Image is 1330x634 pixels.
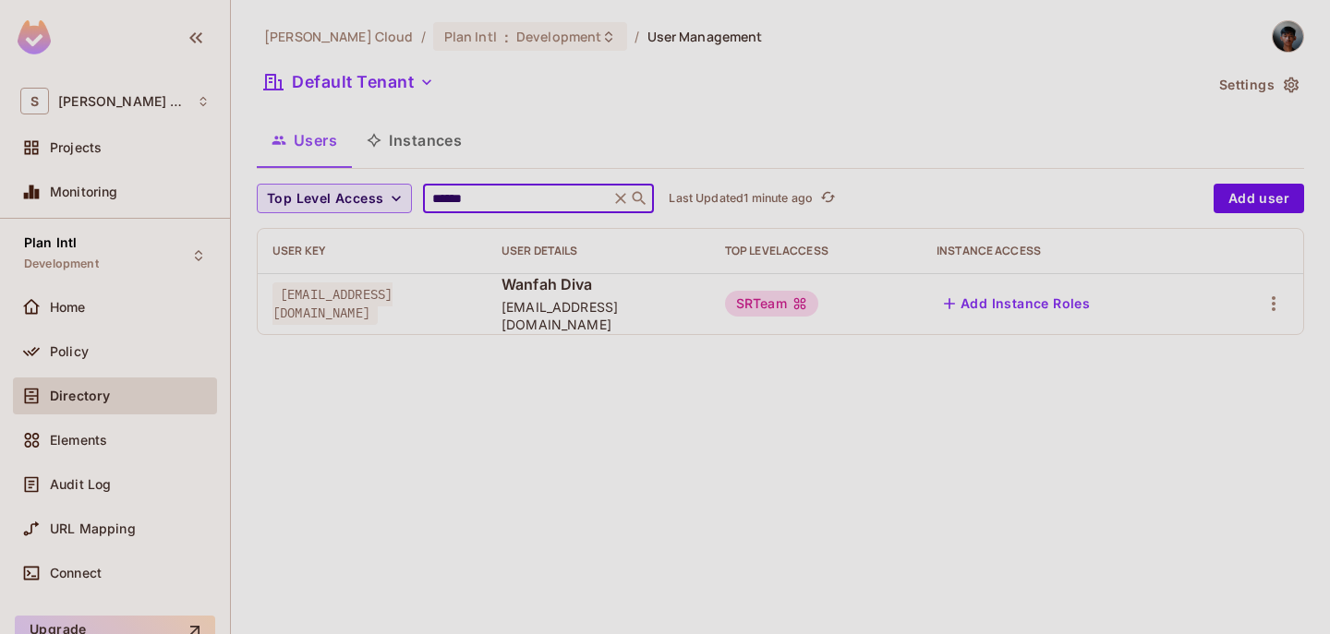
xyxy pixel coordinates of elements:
span: Elements [50,433,107,448]
span: Development [516,28,601,45]
button: Top Level Access [257,184,412,213]
img: SReyMgAAAABJRU5ErkJggg== [18,20,51,54]
span: [EMAIL_ADDRESS][DOMAIN_NAME] [502,298,695,333]
p: Last Updated 1 minute ago [669,191,813,206]
div: SRTeam [725,291,818,317]
span: Connect [50,566,102,580]
span: Audit Log [50,477,111,492]
span: Plan Intl [444,28,497,45]
span: Directory [50,389,110,403]
div: User Key [272,244,472,258]
span: Top Level Access [267,187,383,210]
span: Workspace: Sawala Cloud [58,94,187,109]
button: Add user [1214,184,1304,213]
img: Wanfah Diva [1273,21,1303,52]
div: Instance Access [937,244,1198,258]
span: S [20,88,49,114]
span: Wanfah Diva [502,274,695,294]
button: Add Instance Roles [937,289,1097,318]
span: Home [50,300,86,315]
span: refresh [820,189,836,208]
button: Users [257,117,352,163]
li: / [635,28,639,45]
button: refresh [816,187,839,209]
span: Policy [50,344,89,359]
span: User Management [647,28,763,45]
button: Settings [1212,70,1304,100]
button: Default Tenant [257,67,441,97]
span: Click to refresh data [813,187,839,209]
li: / [421,28,426,45]
button: Instances [352,117,477,163]
span: Plan Intl [24,235,77,250]
div: User Details [502,244,695,258]
span: Monitoring [50,185,118,199]
span: [EMAIL_ADDRESS][DOMAIN_NAME] [272,282,393,325]
span: URL Mapping [50,521,136,536]
span: Projects [50,140,102,155]
span: Development [24,257,99,271]
span: : [503,30,510,44]
span: the active workspace [264,28,414,45]
div: Top Level Access [725,244,907,258]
